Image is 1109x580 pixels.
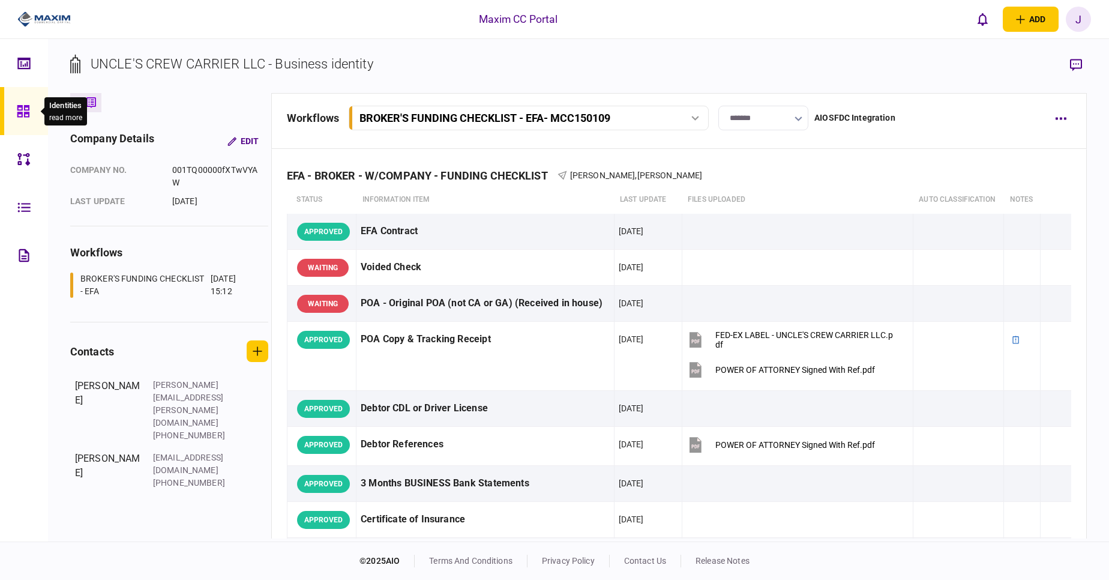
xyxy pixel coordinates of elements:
th: status [287,186,356,214]
div: POA Copy & Tracking Receipt [361,326,610,353]
th: last update [614,186,682,214]
div: workflows [70,244,268,261]
div: BROKER'S FUNDING CHECKLIST - EFA - MCC150109 [359,112,610,124]
div: POWER OF ATTORNEY Signed With Ref.pdf [715,440,875,450]
button: open notifications list [970,7,996,32]
div: AIOSFDC Integration [814,112,895,124]
div: [PHONE_NUMBER] [153,477,231,489]
div: Debtor CDL or Driver License [361,395,610,422]
div: [DATE] [172,195,259,208]
a: terms and conditions [429,556,512,566]
div: last update [70,195,160,208]
div: [EMAIL_ADDRESS][DOMAIN_NAME] [153,452,231,477]
div: Voided Check [361,254,610,281]
div: [PERSON_NAME] [75,379,141,442]
th: notes [1004,186,1040,214]
a: BROKER'S FUNDING CHECKLIST - EFA[DATE] 15:12 [70,273,253,298]
div: APPROVED [297,331,350,349]
div: 001TQ00000fXTwVYAW [172,164,259,189]
div: [PERSON_NAME] [75,452,141,489]
div: [DATE] [619,402,644,414]
div: [PHONE_NUMBER] [153,429,231,442]
button: Edit [218,130,268,152]
div: APPROVED [297,511,350,529]
button: open adding identity options [1003,7,1059,32]
div: APPROVED [297,400,350,418]
button: POWER OF ATTORNEY Signed With Ref.pdf [687,356,875,383]
th: Files uploaded [682,186,913,214]
button: read more [49,113,82,122]
div: POWER OF ATTORNEY Signed With Ref.pdf [715,365,875,375]
div: POA - Original POA (not CA or GA) (Received in house) [361,290,610,317]
div: APPROVED [297,475,350,493]
a: contact us [624,556,666,566]
div: [DATE] [619,225,644,237]
div: [DATE] [619,513,644,525]
div: © 2025 AIO [359,555,415,567]
span: [PERSON_NAME] [570,171,636,180]
div: [DATE] [619,438,644,450]
span: [PERSON_NAME] [637,171,703,180]
div: UNCLE'S CREW CARRIER LLC - Business identity [91,54,373,74]
div: Certificate of Insurance [361,506,610,533]
div: [PERSON_NAME][EMAIL_ADDRESS][PERSON_NAME][DOMAIN_NAME] [153,379,231,429]
button: J [1066,7,1091,32]
div: [DATE] 15:12 [211,273,253,298]
a: release notes [696,556,750,566]
div: [DATE] [619,297,644,309]
div: WAITING [297,259,349,277]
div: Identities [49,100,82,112]
div: APPROVED [297,223,350,241]
th: Information item [356,186,615,214]
button: POWER OF ATTORNEY Signed With Ref.pdf [687,431,875,458]
button: BROKER'S FUNDING CHECKLIST - EFA- MCC150109 [349,106,709,130]
div: FED-EX LABEL - UNCLE'S CREW CARRIER LLC.pdf [715,330,897,349]
span: , [635,171,637,180]
div: company no. [70,164,160,189]
button: FED-EX LABEL - UNCLE'S CREW CARRIER LLC.pdf [687,326,897,353]
div: [DATE] [619,333,644,345]
a: privacy policy [542,556,595,566]
div: EFA - BROKER - W/COMPANY - FUNDING CHECKLIST [287,169,558,182]
div: WAITING [297,295,349,313]
div: Debtor References [361,431,610,458]
div: contacts [70,343,114,360]
div: workflows [287,110,339,126]
div: Maxim CC Portal [479,11,558,27]
div: company details [70,130,154,152]
img: client company logo [17,10,71,28]
div: APPROVED [297,436,350,454]
div: [DATE] [619,261,644,273]
th: auto classification [913,186,1003,214]
div: EFA Contract [361,218,610,245]
div: 3 Months BUSINESS Bank Statements [361,470,610,497]
div: BROKER'S FUNDING CHECKLIST - EFA [80,273,208,298]
div: [DATE] [619,477,644,489]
